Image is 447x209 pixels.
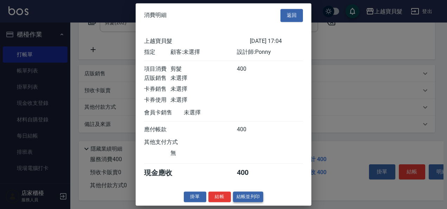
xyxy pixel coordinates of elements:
div: 上越寶貝髮 [144,38,250,45]
div: 卡券使用 [144,96,170,104]
div: 店販銷售 [144,75,170,82]
div: 現金應收 [144,168,184,178]
div: 顧客: 未選擇 [170,49,237,56]
div: 未選擇 [170,75,237,82]
div: 會員卡銷售 [144,109,184,116]
div: 未選擇 [170,96,237,104]
div: 剪髮 [170,65,237,73]
button: 返回 [280,9,303,22]
div: 項目消費 [144,65,170,73]
button: 結帳 [208,191,231,202]
div: 400 [237,168,263,178]
div: 指定 [144,49,170,56]
div: 設計師: Ponny [237,49,303,56]
button: 掛單 [184,191,206,202]
button: 結帳並列印 [233,191,264,202]
span: 消費明細 [144,12,167,19]
div: 未選擇 [184,109,250,116]
div: 其他支付方式 [144,139,197,146]
div: 卡券銷售 [144,85,170,93]
div: [DATE] 17:04 [250,38,303,45]
div: 無 [170,150,237,157]
div: 400 [237,126,263,133]
div: 400 [237,65,263,73]
div: 應付帳款 [144,126,170,133]
div: 未選擇 [170,85,237,93]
